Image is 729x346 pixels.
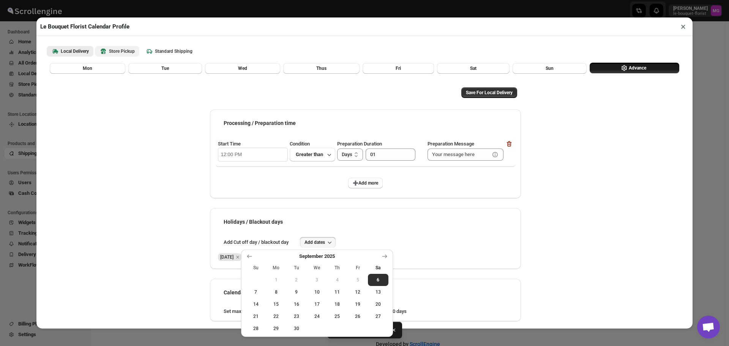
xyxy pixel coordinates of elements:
[249,265,263,271] span: Su
[546,65,554,71] span: Sun
[368,298,388,310] button: Saturday September 20 2025
[141,46,197,57] button: Standard delivery
[307,298,327,310] button: Wednesday September 17 2025
[697,316,720,338] a: Open chat
[266,262,286,274] th: Monday
[678,21,689,32] button: ×
[371,265,385,271] span: Sa
[246,310,266,322] button: Sunday September 21 2025
[289,325,304,332] span: 30
[234,254,241,261] button: Remove Thu Nov 27 2025
[269,325,283,332] span: 29
[396,65,401,71] span: Fri
[337,140,382,149] p: Preparation Duration
[83,65,92,71] span: Mon
[246,322,266,335] button: Sunday September 28 2025
[128,63,202,74] button: Tue
[368,274,388,286] button: Today Saturday September 6 2025
[327,262,348,274] th: Thursday
[249,313,263,319] span: 21
[629,65,646,71] span: Advance
[246,298,266,310] button: Sunday September 14 2025
[371,277,385,283] span: 6
[327,286,348,298] button: Thursday September 11 2025
[513,63,587,74] button: Sun
[347,298,368,310] button: Friday September 19 2025
[99,47,135,55] b: Store Pickup
[371,289,385,295] span: 13
[371,301,385,307] span: 20
[307,262,327,274] th: Wednesday
[294,150,325,159] span: Greater than
[461,87,517,98] button: Save For Local Delivery
[224,218,283,226] h5: Holidays / Blackout days
[350,289,365,295] span: 12
[310,301,324,307] span: 17
[310,313,324,319] span: 24
[290,141,310,147] span: Condition
[289,313,304,319] span: 23
[290,148,335,161] button: Greater than
[224,289,288,296] h5: Calendar Days View Range
[330,289,345,295] span: 11
[330,277,345,283] span: 4
[368,310,388,322] button: Saturday September 27 2025
[269,313,283,319] span: 22
[95,46,139,57] button: Store pickup
[246,262,266,274] th: Sunday
[470,65,477,71] span: Sat
[51,47,89,55] b: Local Delivery
[316,65,327,71] span: Thus
[428,140,474,149] p: Preparation Message
[286,274,307,286] button: Tuesday September 2 2025
[327,298,348,310] button: Thursday September 18 2025
[283,63,360,74] button: Thus
[286,298,307,310] button: Tuesday September 16 2025
[161,65,169,71] span: Tue
[40,23,129,30] h2: Le Bouquet Florist Calendar Profile
[366,149,404,161] input: day count
[266,274,286,286] button: Monday September 1 2025
[266,286,286,298] button: Monday September 8 2025
[428,149,490,161] input: Your message here
[269,277,283,283] span: 1
[350,301,365,307] span: 19
[300,237,336,248] button: Add dates
[244,251,255,262] button: Show previous month, August 2025
[269,289,283,295] span: 8
[246,286,266,298] button: Sunday September 7 2025
[249,301,263,307] span: 14
[347,286,368,298] button: Friday September 12 2025
[363,63,434,74] button: Fri
[305,239,325,245] span: Add dates
[249,289,263,295] span: 7
[286,262,307,274] th: Tuesday
[307,310,327,322] button: Wednesday September 24 2025
[266,310,286,322] button: Monday September 22 2025
[205,63,280,74] button: Wed
[47,46,93,57] button: Local delivery
[269,265,283,271] span: Mo
[350,265,365,271] span: Fr
[466,90,513,96] span: Save For Local Delivery
[310,265,324,271] span: We
[289,289,304,295] span: 9
[348,178,383,188] button: ➕Add more
[224,119,296,127] h5: Processing / Preparation time
[327,310,348,322] button: Thursday September 25 2025
[145,47,193,55] b: Standard Shipping
[307,286,327,298] button: Wednesday September 10 2025
[371,313,385,319] span: 27
[216,239,296,246] span: Add Cut off day / blackout day
[350,277,365,283] span: 5
[350,313,365,319] span: 26
[286,310,307,322] button: Tuesday September 23 2025
[266,298,286,310] button: Monday September 15 2025
[269,301,283,307] span: 15
[330,301,345,307] span: 18
[289,301,304,307] span: 16
[368,262,388,274] th: Saturday
[353,180,378,186] span: ➕Add more
[330,313,345,319] span: 25
[379,251,390,262] button: Show next month, October 2025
